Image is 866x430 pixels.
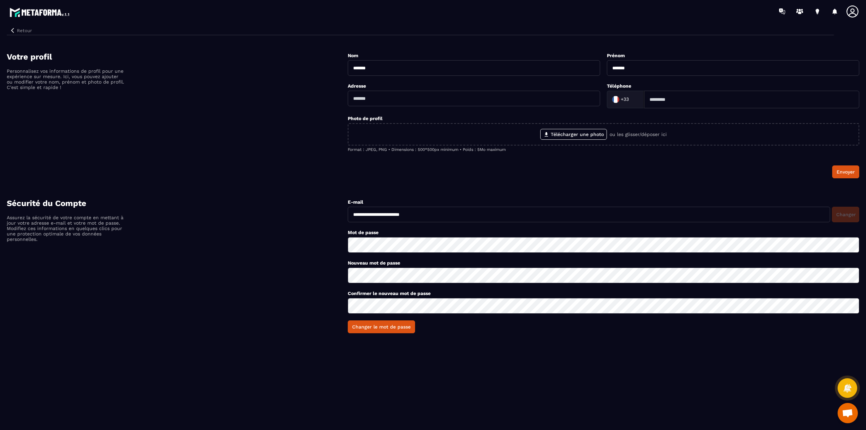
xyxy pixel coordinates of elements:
p: Format : JPEG, PNG • Dimensions : 500*500px minimum • Poids : 5Mo maximum [348,147,859,152]
label: Mot de passe [348,230,379,235]
label: Confirmer le nouveau mot de passe [348,291,431,296]
button: Envoyer [832,165,859,178]
p: Assurez la sécurité de votre compte en mettant à jour votre adresse e-mail et votre mot de passe.... [7,215,125,242]
label: Télécharger une photo [540,129,607,140]
label: Prénom [607,53,625,58]
a: Ouvrir le chat [838,403,858,423]
p: ou les glisser/déposer ici [610,132,667,137]
h4: Sécurité du Compte [7,199,348,208]
label: Adresse [348,83,366,89]
button: Changer le mot de passe [348,320,415,333]
button: Retour [7,26,35,35]
label: Photo de profil [348,116,383,121]
img: logo [9,6,70,18]
input: Search for option [630,94,637,105]
p: Personnalisez vos informations de profil pour une expérience sur mesure. Ici, vous pouvez ajouter... [7,68,125,90]
label: Téléphone [607,83,631,89]
label: E-mail [348,199,363,205]
label: Nouveau mot de passe [348,260,400,266]
span: +33 [621,96,629,103]
h4: Votre profil [7,52,348,62]
label: Nom [348,53,358,58]
div: Search for option [607,91,644,108]
img: Country Flag [609,93,622,106]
